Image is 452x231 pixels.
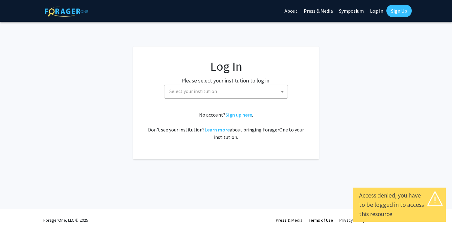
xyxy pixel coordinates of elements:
a: Sign Up [386,5,412,17]
label: Please select your institution to log in: [181,76,271,85]
a: Press & Media [276,217,302,223]
div: Access denied, you have to be logged in to access this resource [359,191,440,219]
div: No account? . Don't see your institution? about bringing ForagerOne to your institution. [146,111,306,141]
span: Select your institution [167,85,288,98]
span: Select your institution [169,88,217,94]
a: Privacy Policy [339,217,365,223]
a: Terms of Use [309,217,333,223]
a: Learn more about bringing ForagerOne to your institution [205,127,230,133]
img: ForagerOne Logo [45,6,88,17]
a: Sign up here [225,112,252,118]
span: Select your institution [164,85,288,99]
div: ForagerOne, LLC © 2025 [43,209,88,231]
h1: Log In [146,59,306,74]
